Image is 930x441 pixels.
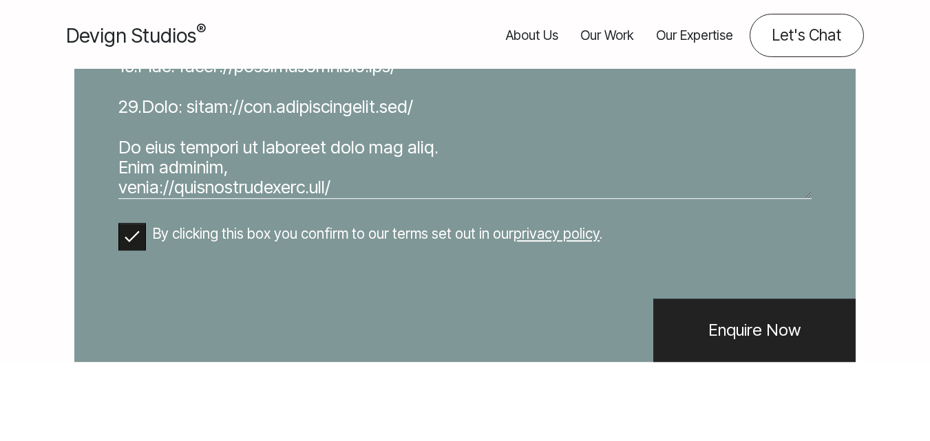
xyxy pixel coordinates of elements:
[580,14,634,57] a: Our Work
[750,14,864,57] a: Contact us about your project
[506,14,558,57] a: About Us
[66,21,206,50] a: Devign Studios® Homepage
[66,23,206,47] span: Devign Studios
[656,14,733,57] a: Our Expertise
[196,21,206,39] sup: ®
